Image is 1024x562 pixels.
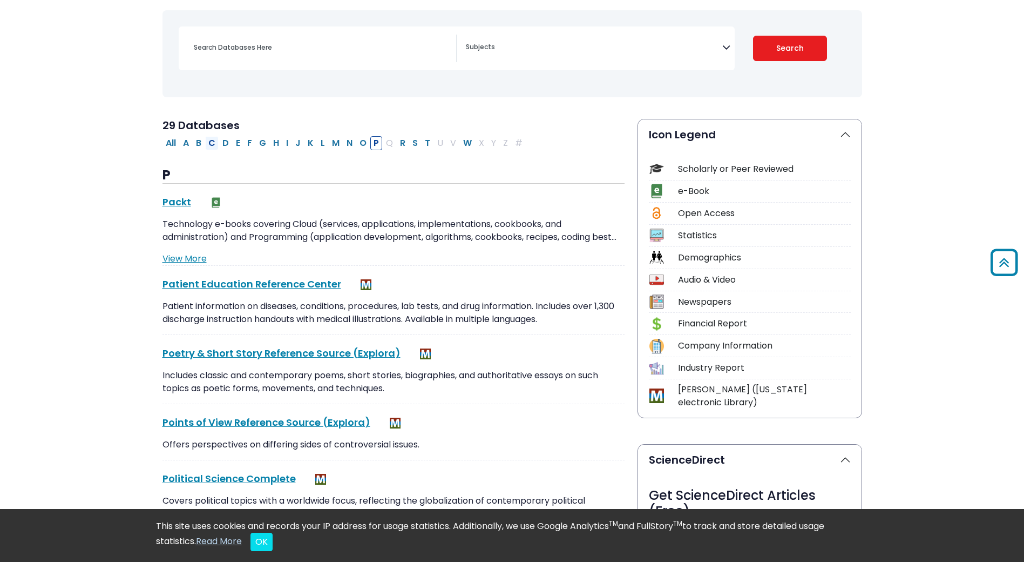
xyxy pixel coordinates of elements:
button: Filter Results W [460,136,475,150]
p: Includes classic and contemporary poems, short stories, biographies, and authoritative essays on ... [162,369,625,395]
div: Financial Report [678,317,851,330]
button: Filter Results S [409,136,421,150]
button: Filter Results J [292,136,304,150]
button: Filter Results I [283,136,291,150]
button: Icon Legend [638,119,862,150]
button: Filter Results P [370,136,382,150]
img: MeL (Michigan electronic Library) [315,474,326,485]
button: Filter Results C [205,136,219,150]
a: Poetry & Short Story Reference Source (Explora) [162,346,401,360]
button: Filter Results D [219,136,232,150]
button: Filter Results O [356,136,370,150]
img: MeL (Michigan electronic Library) [420,349,431,359]
img: e-Book [211,197,221,208]
p: Offers perspectives on differing sides of controversial issues. [162,438,625,451]
div: Statistics [678,229,851,242]
div: [PERSON_NAME] ([US_STATE] electronic Library) [678,383,851,409]
div: Demographics [678,251,851,264]
button: Filter Results N [343,136,356,150]
a: Patient Education Reference Center [162,277,341,291]
nav: Search filters [162,10,862,97]
img: Icon MeL (Michigan electronic Library) [649,389,664,403]
textarea: Search [466,44,722,52]
div: This site uses cookies and records your IP address for usage statistics. Additionally, we use Goo... [156,520,869,551]
span: 29 Databases [162,118,240,133]
img: Icon Statistics [649,228,664,243]
button: Submit for Search Results [753,36,827,61]
sup: TM [609,519,618,528]
button: Filter Results G [256,136,269,150]
p: Covers political topics with a worldwide focus, reflecting the globalization of contemporary poli... [162,494,625,520]
img: Icon e-Book [649,184,664,198]
a: Points of View Reference Source (Explora) [162,416,370,429]
button: ScienceDirect [638,445,862,475]
button: Filter Results E [233,136,243,150]
img: Icon Demographics [649,250,664,265]
button: Filter Results L [317,136,328,150]
a: Read More [196,535,242,547]
button: Filter Results H [270,136,282,150]
button: Filter Results T [422,136,433,150]
a: Political Science Complete [162,472,296,485]
div: Scholarly or Peer Reviewed [678,163,851,176]
img: Icon Audio & Video [649,272,664,287]
img: Icon Newspapers [649,295,664,309]
div: Alpha-list to filter by first letter of database name [162,136,527,149]
div: Newspapers [678,296,851,309]
button: Filter Results A [180,136,192,150]
img: Icon Company Information [649,339,664,353]
div: Company Information [678,339,851,352]
p: Technology e-books covering Cloud (services, applications, implementations, cookbooks, and admini... [162,218,625,244]
img: Icon Financial Report [649,317,664,331]
img: Icon Open Access [650,206,663,220]
div: Audio & Video [678,273,851,286]
button: Filter Results B [193,136,205,150]
img: Icon Industry Report [649,361,664,376]
a: Packt [162,195,191,209]
div: e-Book [678,185,851,198]
div: Industry Report [678,362,851,374]
button: All [162,136,179,150]
p: Patient information on diseases, conditions, procedures, lab tests, and drug information. Include... [162,300,625,326]
img: Icon Scholarly or Peer Reviewed [649,162,664,176]
button: Filter Results R [397,136,409,150]
img: MeL (Michigan electronic Library) [361,279,371,290]
a: Back to Top [987,254,1021,272]
sup: TM [673,519,682,528]
img: MeL (Michigan electronic Library) [390,418,401,429]
button: Filter Results M [329,136,343,150]
h3: Get ScienceDirect Articles (Free) [649,488,851,519]
button: Close [250,533,273,551]
h3: P [162,168,625,184]
button: Filter Results F [244,136,255,150]
button: Filter Results K [304,136,317,150]
a: View More [162,252,207,265]
div: Open Access [678,207,851,220]
input: Search database by title or keyword [187,39,456,55]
